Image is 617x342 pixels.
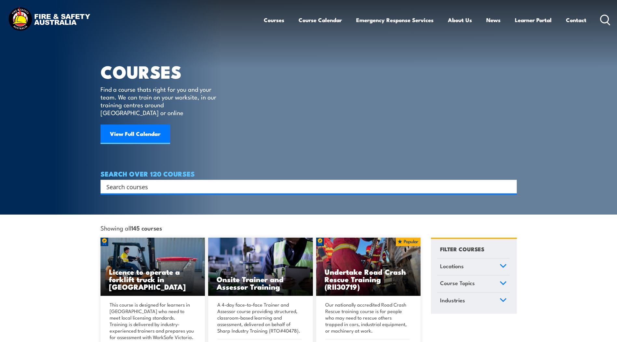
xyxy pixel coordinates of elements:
[101,224,162,231] span: Showing all
[440,279,475,287] span: Course Topics
[356,11,434,29] a: Emergency Response Services
[325,268,412,290] h3: Undertake Road Crash Rescue Training (RII30719)
[566,11,586,29] a: Contact
[108,182,504,191] form: Search form
[217,301,302,334] p: A 4-day face-to-face Trainer and Assessor course providing structured, classroom-based learning a...
[101,238,205,296] img: Licence to operate a forklift truck Training
[208,238,313,296] a: Onsite Trainer and Assessor Training
[325,301,410,334] p: Our nationally accredited Road Crash Rescue training course is for people who may need to rescue ...
[437,275,510,292] a: Course Topics
[437,293,510,309] a: Industries
[448,11,472,29] a: About Us
[486,11,501,29] a: News
[440,296,465,305] span: Industries
[316,238,421,296] a: Undertake Road Crash Rescue Training (RII30719)
[131,223,162,232] strong: 145 courses
[101,64,226,79] h1: COURSES
[217,275,304,290] h3: Onsite Trainer and Assessor Training
[106,182,503,191] input: Search input
[101,125,170,144] a: View Full Calendar
[101,85,219,116] p: Find a course thats right for you and your team. We can train on your worksite, in our training c...
[110,301,194,340] p: This course is designed for learners in [GEOGRAPHIC_DATA] who need to meet local licensing standa...
[109,268,197,290] h3: Licence to operate a forklift truck in [GEOGRAPHIC_DATA]
[316,238,421,296] img: Road Crash Rescue Training
[101,238,205,296] a: Licence to operate a forklift truck in [GEOGRAPHIC_DATA]
[440,244,484,253] h4: FILTER COURSES
[299,11,342,29] a: Course Calendar
[437,258,510,275] a: Locations
[264,11,284,29] a: Courses
[515,11,552,29] a: Learner Portal
[505,182,515,191] button: Search magnifier button
[101,170,517,177] h4: SEARCH OVER 120 COURSES
[440,262,464,270] span: Locations
[208,238,313,296] img: Safety For Leaders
